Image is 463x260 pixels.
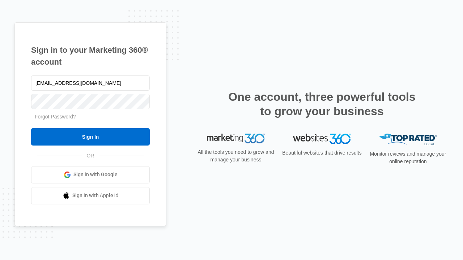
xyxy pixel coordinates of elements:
[226,90,418,118] h2: One account, three powerful tools to grow your business
[379,134,437,146] img: Top Rated Local
[368,150,449,165] p: Monitor reviews and manage your online reputation
[293,134,351,144] img: Websites 360
[72,192,119,199] span: Sign in with Apple Id
[281,149,362,157] p: Beautiful websites that drive results
[31,187,150,204] a: Sign in with Apple Id
[31,75,150,91] input: Email
[31,166,150,183] a: Sign in with Google
[35,114,76,120] a: Forgot Password?
[207,134,265,144] img: Marketing 360
[31,44,150,68] h1: Sign in to your Marketing 360® account
[195,148,276,164] p: All the tools you need to grow and manage your business
[31,128,150,146] input: Sign In
[73,171,118,178] span: Sign in with Google
[82,152,99,160] span: OR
